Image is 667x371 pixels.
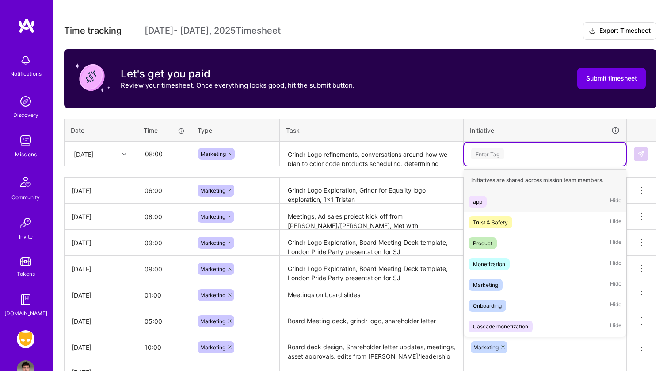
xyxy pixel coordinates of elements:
[610,216,621,228] span: Hide
[17,330,34,348] img: Grindr: Product & Marketing
[610,300,621,312] span: Hide
[473,280,498,290] div: Marketing
[473,344,499,351] span: Marketing
[610,196,621,208] span: Hide
[19,232,33,241] div: Invite
[586,74,637,83] span: Submit timesheet
[137,205,191,228] input: HH:MM
[15,171,36,193] img: Community
[473,239,492,248] div: Product
[281,178,462,203] textarea: Grindr Logo Exploration, Grindr for Equality logo exploration, 1x1 Tristan
[137,179,191,202] input: HH:MM
[4,309,47,318] div: [DOMAIN_NAME]
[281,309,462,333] textarea: Board Meeting deck, grindr logo, shareholder letter
[137,309,191,333] input: HH:MM
[145,25,281,36] span: [DATE] - [DATE] , 2025 Timesheet
[18,18,35,34] img: logo
[473,218,508,227] div: Trust & Safety
[72,264,130,274] div: [DATE]
[17,269,35,278] div: Tokens
[473,301,502,310] div: Onboarding
[17,51,34,69] img: bell
[122,152,126,156] i: icon Chevron
[144,126,185,135] div: Time
[72,212,130,221] div: [DATE]
[137,336,191,359] input: HH:MM
[137,283,191,307] input: HH:MM
[200,213,225,220] span: Marketing
[464,169,626,191] div: Initiatives are shared across mission team members.
[473,322,528,331] div: Cascade monetization
[15,330,37,348] a: Grindr: Product & Marketing
[20,257,31,266] img: tokens
[470,125,620,135] div: Initiative
[17,214,34,232] img: Invite
[72,343,130,352] div: [DATE]
[583,22,656,40] button: Export Timesheet
[200,344,225,351] span: Marketing
[200,318,225,325] span: Marketing
[74,149,94,158] div: [DATE]
[200,187,225,194] span: Marketing
[201,151,226,157] span: Marketing
[17,93,34,110] img: discovery
[610,258,621,270] span: Hide
[72,186,130,195] div: [DATE]
[610,279,621,291] span: Hide
[281,231,462,255] textarea: Grindr Logo Exploration, Board Meeting Deck template, London Pride Party presentation for SJ
[281,143,462,166] textarea: Grindr Logo refinements, conversations around how we plan to color code products scheduling, dete...
[137,231,191,255] input: HH:MM
[137,257,191,281] input: HH:MM
[64,25,122,36] span: Time tracking
[471,147,504,161] div: Enter Tag
[17,291,34,309] img: guide book
[11,193,40,202] div: Community
[200,292,225,298] span: Marketing
[281,335,462,359] textarea: Board deck design, Shareholder letter updates, meetings, asset approvals, edits from [PERSON_NAME...
[138,142,191,166] input: HH:MM
[610,321,621,332] span: Hide
[473,259,505,269] div: Monetization
[589,27,596,36] i: icon Download
[17,132,34,150] img: teamwork
[281,257,462,281] textarea: Grindr Logo Exploration, Board Meeting Deck template, London Pride Party presentation for SJ
[200,240,225,246] span: Marketing
[13,110,38,120] div: Discovery
[281,205,462,229] textarea: Meetings, Ad sales project kick off from [PERSON_NAME]/[PERSON_NAME], Met with [PERSON_NAME] on G...
[121,81,354,90] p: Review your timesheet. Once everything looks good, hit the submit button.
[610,237,621,249] span: Hide
[473,197,482,206] div: app
[121,67,354,81] h3: Let's get you paid
[577,68,646,89] button: Submit timesheet
[637,151,644,158] img: Submit
[75,60,110,95] img: coin
[280,119,464,142] th: Task
[72,290,130,300] div: [DATE]
[281,283,462,307] textarea: Meetings on board slides
[72,317,130,326] div: [DATE]
[65,119,137,142] th: Date
[15,150,37,159] div: Missions
[72,238,130,247] div: [DATE]
[191,119,280,142] th: Type
[10,69,42,78] div: Notifications
[200,266,225,272] span: Marketing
